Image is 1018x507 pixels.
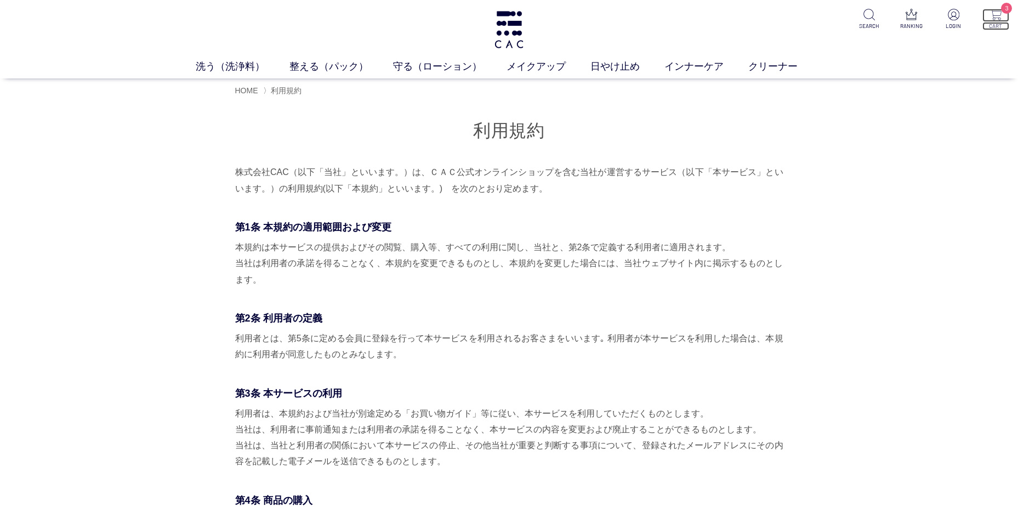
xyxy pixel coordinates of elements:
img: logo [493,11,525,48]
span: 利用規約 [271,86,302,95]
p: 第1条 本規約の適用範囲および変更 [235,218,783,236]
p: CART [982,22,1009,30]
p: SEARCH [856,22,883,30]
a: クリーナー [748,59,822,74]
a: LOGIN [940,9,967,30]
p: 利用者とは、第5条に定める会員に登録を行って本サービスを利用されるお客さまをいいます｡ 利用者が本サービスを利用した場合は、本規約に利用者が同意したものとみなします。 [235,330,783,363]
a: 整える（パック） [289,59,393,74]
a: RANKING [898,9,925,30]
a: 洗う（洗浄料） [196,59,289,74]
p: 第2条 利用者の定義 [235,309,783,328]
p: 株式会社CAC（以下「当社」といいます。）は、ＣＡＣ公式オンラインショップを含む当社が運営するサービス（以下「本サービス」といいます。）の利用規約(以下「本規約」といいます。) を次のとおり定めます。 [235,164,783,196]
h1: 利用規約 [235,119,783,143]
a: メイクアップ [507,59,590,74]
a: インナーケア [664,59,748,74]
a: 3 CART [982,9,1009,30]
p: RANKING [898,22,925,30]
a: 守る（ローション） [393,59,507,74]
p: 利用者は、本規約および当社が別途定める「お買い物ガイド」等に従い、本サービスを利用していただくものとします。 当社は、利用者に事前通知または利用者の承諾を得ることなく、本サービスの内容を変更およ... [235,405,783,470]
p: 本規約は本サービスの提供およびその閲覧、購入等、すべての利用に関し、当社と、第2条で定義する利用者に適用されます。 当社は利用者の承諾を得ることなく、本規約を変更できるものとし、本規約を変更した... [235,239,783,288]
a: SEARCH [856,9,883,30]
a: HOME [235,86,258,95]
li: 〉 [263,86,304,96]
p: LOGIN [940,22,967,30]
a: 日やけ止め [590,59,664,74]
span: 3 [1001,3,1012,14]
p: 第3条 本サービスの利用 [235,385,783,403]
